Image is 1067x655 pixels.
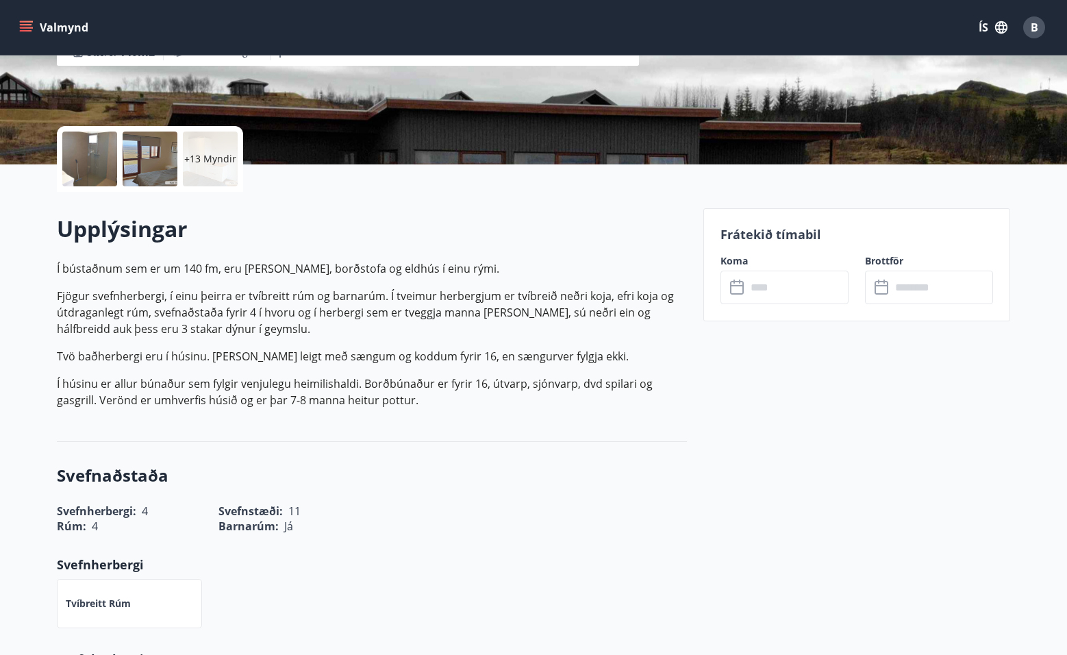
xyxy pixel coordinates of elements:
[1018,11,1051,44] button: B
[184,152,236,166] p: +13 Myndir
[57,260,687,277] p: Í bústaðnum sem er um 140 fm, eru [PERSON_NAME], borðstofa og eldhús í einu rými.
[284,519,293,534] span: Já
[865,254,993,268] label: Brottför
[16,15,94,40] button: menu
[66,597,131,610] p: Tvíbreitt rúm
[1031,20,1038,35] span: B
[57,556,687,573] p: Svefnherbergi
[720,225,993,243] p: Frátekið tímabil
[57,519,86,534] span: Rúm :
[720,254,849,268] label: Koma
[57,288,687,337] p: Fjögur svefnherbergi, í einu þeirra er tvíbreitt rúm og barnarúm. Í tveimur herbergjum er tvíbrei...
[57,214,687,244] h2: Upplýsingar
[218,519,279,534] span: Barnarúm :
[57,348,687,364] p: Tvö baðherbergi eru í húsinu. [PERSON_NAME] leigt með sængum og koddum fyrir 16, en sængurver fyl...
[57,375,687,408] p: Í húsinu er allur búnaður sem fylgir venjulegu heimilishaldi. Borðbúnaður er fyrir 16, útvarp, sj...
[92,519,98,534] span: 4
[971,15,1015,40] button: ÍS
[57,464,687,487] h3: Svefnaðstaða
